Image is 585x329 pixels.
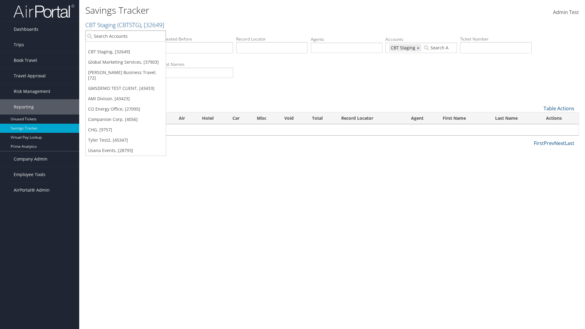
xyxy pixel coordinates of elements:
[117,21,141,29] span: ( CBTSTG )
[390,45,415,51] span: CBT Staging
[14,99,34,115] span: Reporting
[406,112,437,124] th: Agent: activate to sort column descending
[541,112,579,124] th: Actions
[385,36,457,42] label: Accounts
[161,36,233,42] label: Created Before
[423,45,453,51] input: Search Accounts
[553,3,579,22] a: Admin Test
[544,140,554,147] a: Prev
[236,36,308,42] label: Record Locator
[85,4,414,17] h1: Savings Tracker
[227,112,251,124] th: Car
[86,83,166,94] a: GMSDEMO TEST CLIENT, [43433]
[13,4,74,18] img: airportal-logo.png
[161,61,233,67] label: Last Names
[86,94,166,104] a: AMI Divison, [43423]
[197,112,227,124] th: Hotel
[86,124,579,135] td: No Savings Tracker records found
[14,22,38,37] span: Dashboards
[554,140,565,147] a: Next
[565,140,574,147] a: Last
[86,145,166,156] a: Usana Events, [28793]
[544,105,574,112] a: Table Actions
[336,112,406,124] th: Record Locator: activate to sort column ascending
[14,84,50,99] span: Risk Management
[14,167,45,182] span: Employee Tools
[279,112,307,124] th: Void
[307,112,336,124] th: Total
[173,112,197,124] th: Air
[86,30,166,42] input: Search Accounts
[86,135,166,145] a: Tyler Test2, [45347]
[14,151,48,167] span: Company Admin
[490,112,541,124] th: Last Name
[86,47,166,57] a: CBT Staging, [32649]
[460,36,532,42] label: Ticket Number
[14,68,46,83] span: Travel Approval
[86,67,166,83] a: [PERSON_NAME] Business Travel, [72]
[14,182,50,198] span: AirPortal® Admin
[86,125,166,135] a: CHG, [9757]
[553,9,579,16] span: Admin Test
[14,53,37,68] span: Book Travel
[86,104,166,114] a: CO Energy Office, [27095]
[86,57,166,67] a: Global Marketing Services, [37903]
[14,37,24,52] span: Trips
[311,36,382,42] label: Agents
[437,112,490,124] th: First Name
[534,140,544,147] a: First
[141,21,164,29] span: , [ 32649 ]
[251,112,279,124] th: Misc
[417,45,421,51] a: ×
[86,114,166,125] a: Companion Corp, [4056]
[85,21,164,29] a: CBT Staging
